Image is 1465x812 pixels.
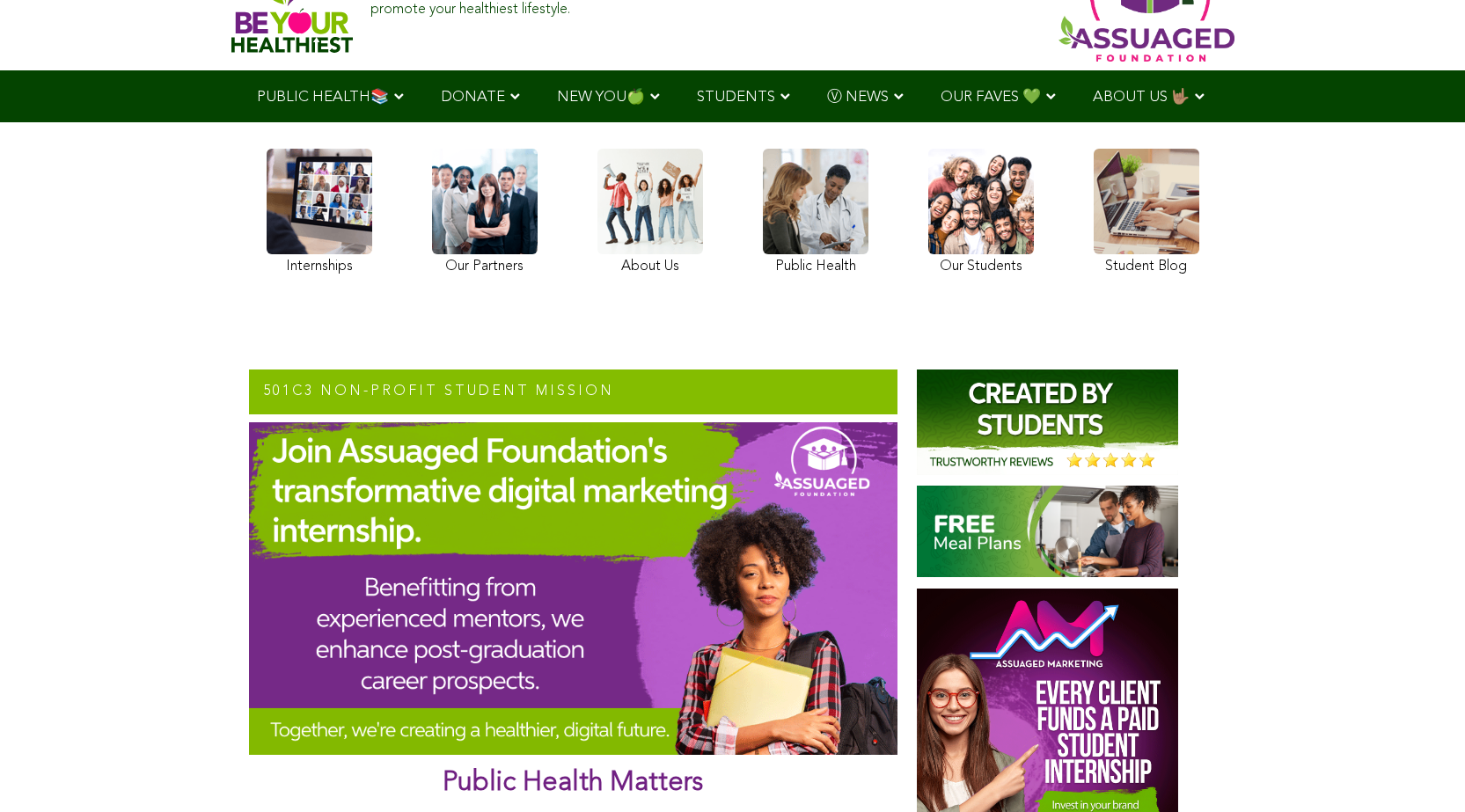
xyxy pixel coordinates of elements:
[917,369,1178,475] img: Assuaged-Foundation-Student-Internship-Opportunity-Reviews-Mission-GIPHY-2
[941,90,1041,105] span: OUR FAVES 💚
[1377,728,1465,812] iframe: Chat Widget
[1093,90,1190,105] span: ABOUT US 🤟🏽
[697,90,775,105] span: STUDENTS
[827,90,889,105] span: Ⓥ NEWS
[249,369,897,415] h2: 501c3 NON-PROFIT STUDENT MISSION
[557,90,645,105] span: NEW YOU🍏
[917,486,1178,577] img: Homepage-Free-Meal-Plans-Assuaged
[231,70,1234,122] div: Navigation Menu
[249,422,897,755] img: Assuaged-Foundation-Student-Internship-Opportunity-Marketing-Mission-GIPHY-Home-Page-FINAL-2
[441,90,505,105] span: DONATE
[257,90,389,105] span: PUBLIC HEALTH📚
